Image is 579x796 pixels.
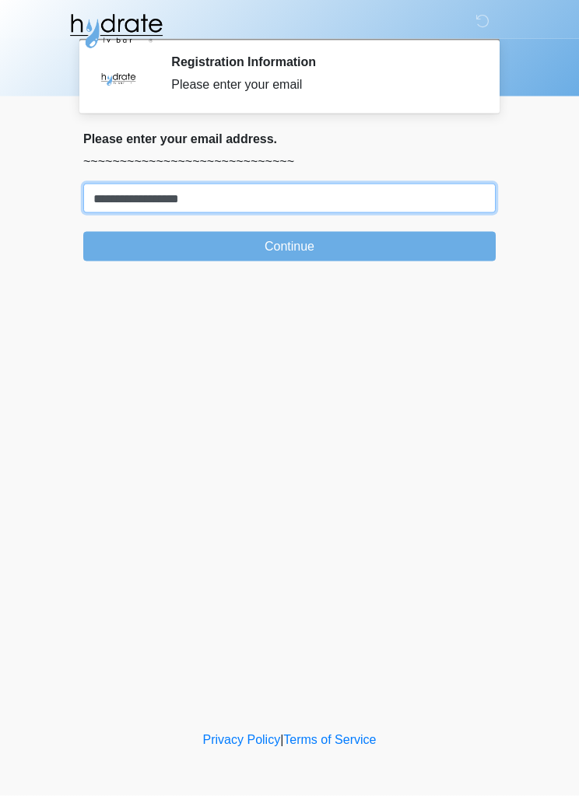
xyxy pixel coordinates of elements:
div: Please enter your email [171,75,472,94]
img: Agent Avatar [95,54,142,101]
a: Terms of Service [283,733,376,746]
a: Privacy Policy [203,733,281,746]
img: Hydrate IV Bar - Glendale Logo [68,12,164,51]
h2: Please enter your email address. [83,131,496,146]
button: Continue [83,232,496,261]
a: | [280,733,283,746]
p: ~~~~~~~~~~~~~~~~~~~~~~~~~~~~~ [83,153,496,171]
